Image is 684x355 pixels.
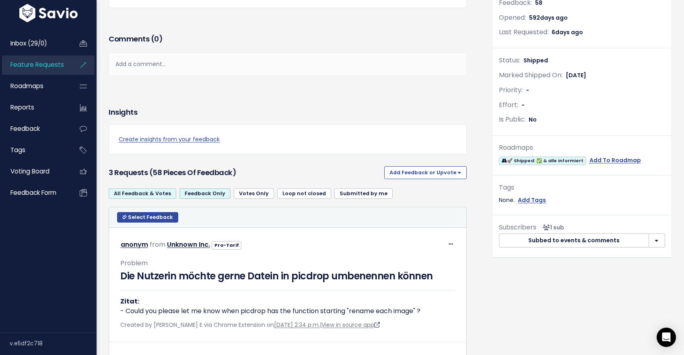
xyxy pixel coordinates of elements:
[120,297,455,316] p: - Could you please let me know when picdrop has the function starting "rename each image" ?
[529,14,568,22] span: 592
[128,214,173,221] span: Select Feedback
[150,240,165,249] span: from
[529,116,537,124] span: No
[499,157,586,165] span: 🚀 Shipped: ✅ & alle informiert
[179,188,231,199] a: Feedback Only
[10,146,25,154] span: Tags
[555,28,583,36] span: days ago
[499,56,520,65] span: Status:
[167,240,210,249] a: Unknown Inc.
[120,321,380,329] span: Created by [PERSON_NAME] E via Chrome Extension on |
[540,14,568,22] span: days ago
[2,184,67,202] a: Feedback form
[523,56,548,64] span: Shipped
[566,71,586,79] span: [DATE]
[120,269,455,283] h3: Die Nutzerin möchte gerne Datein in picdrop umbenennen können
[10,333,97,354] div: v.e5df2c718
[589,155,641,165] a: Add To Roadmap
[334,188,393,199] a: Submitted by me
[274,321,320,329] a: [DATE] 2:34 p.m.
[120,258,148,268] span: Problem
[499,142,665,154] div: Roadmaps
[117,212,178,223] button: Select Feedback
[552,28,583,36] span: 6
[321,321,380,329] a: View in source app
[2,141,67,159] a: Tags
[234,188,274,199] a: Votes Only
[499,182,665,194] div: Tags
[109,107,137,118] h3: Insights
[499,155,586,165] a: 🚀 Shipped: ✅ & alle informiert
[526,86,529,94] span: -
[540,223,564,231] span: <p><strong>Subscribers</strong><br><br> - Felix Junk<br> </p>
[120,297,139,306] strong: Zitat:
[499,223,536,232] span: Subscribers
[518,195,546,205] a: Add Tags
[10,82,43,90] span: Roadmaps
[119,134,457,144] a: Create insights from your feedback
[2,56,67,74] a: Feature Requests
[10,103,34,111] span: Reports
[10,124,40,133] span: Feedback
[2,120,67,138] a: Feedback
[2,162,67,181] a: Voting Board
[10,39,47,47] span: Inbox (29/0)
[10,60,64,69] span: Feature Requests
[214,242,239,248] strong: Pro-Tarif
[499,70,562,80] span: Marked Shipped On:
[2,98,67,117] a: Reports
[521,101,525,109] span: -
[109,33,467,45] h3: Comments ( )
[657,328,676,347] div: Open Intercom Messenger
[499,85,523,95] span: Priority:
[121,240,148,249] a: anonym
[154,34,159,44] span: 0
[17,4,80,22] img: logo-white.9d6f32f41409.svg
[109,52,467,76] div: Add a comment...
[109,167,381,178] h3: 3 Requests (58 pieces of Feedback)
[499,100,518,109] span: Effort:
[2,34,67,53] a: Inbox (29/0)
[499,195,665,205] div: None.
[499,13,526,22] span: Opened:
[10,188,56,197] span: Feedback form
[2,77,67,95] a: Roadmaps
[499,27,548,37] span: Last Requested:
[499,233,649,248] button: Subbed to events & comments
[384,166,467,179] button: Add Feedback or Upvote
[109,188,176,199] a: All Feedback & Votes
[277,188,331,199] a: Loop not closed
[499,115,525,124] span: Is Public:
[10,167,49,175] span: Voting Board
